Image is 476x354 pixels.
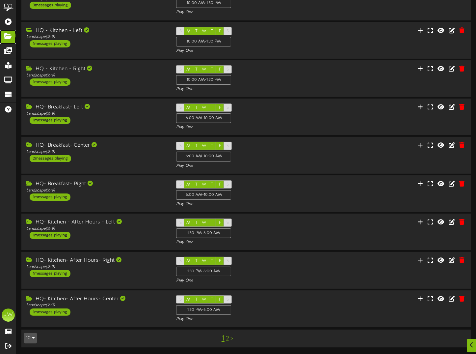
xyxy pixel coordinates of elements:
span: S [226,105,229,110]
span: F [219,105,221,110]
div: Landscape ( 16:9 ) [26,264,166,270]
div: 6:00 AM - 10:00 AM [176,152,231,161]
div: HQ - Kitchen - Right [26,65,166,73]
div: HQ- Breakfast- Center [26,142,166,149]
span: T [211,297,213,302]
span: T [211,182,213,187]
span: S [226,67,229,72]
span: S [179,67,182,72]
div: Play One [176,240,316,245]
div: 1:30 PM - 6:00 AM [176,228,231,238]
span: S [179,182,182,187]
span: S [226,29,229,34]
span: W [202,105,206,110]
div: Play One [176,10,316,15]
div: Play One [176,201,316,207]
div: 3 messages playing [30,2,71,9]
span: T [195,29,198,34]
span: S [179,221,182,225]
div: 1 messages playing [30,78,70,86]
div: Play One [176,316,316,322]
span: F [219,297,221,302]
div: Landscape ( 16:9 ) [26,303,166,308]
div: 1:30 PM - 6:00 AM [176,267,231,276]
div: Landscape ( 16:9 ) [26,73,166,78]
div: 1 messages playing [30,193,70,201]
span: T [211,29,213,34]
div: 1 messages playing [30,270,70,277]
span: F [219,221,221,225]
span: S [226,297,229,302]
div: 6:00 AM - 10:00 AM [176,113,231,123]
span: M [186,297,190,302]
div: Play One [176,48,316,54]
span: T [211,221,213,225]
span: W [202,259,206,263]
span: T [195,259,198,263]
div: 6:00 AM - 10:00 AM [176,190,231,200]
span: M [186,67,190,72]
span: S [226,182,229,187]
span: M [186,259,190,263]
div: HQ- Breakfast- Left [26,103,166,111]
span: S [179,29,182,34]
span: W [202,67,206,72]
div: Landscape ( 16:9 ) [26,111,166,117]
span: W [202,182,206,187]
a: > [230,335,233,342]
div: Landscape ( 16:9 ) [26,226,166,232]
span: M [186,182,190,187]
div: 1:30 PM - 6:00 AM [176,305,231,315]
div: HQ- Breakfast- Right [26,180,166,188]
span: T [211,67,213,72]
div: HQ- Kitchen - After Hours - Left [26,219,166,226]
span: S [226,144,229,148]
span: F [219,259,221,263]
span: F [219,29,221,34]
span: W [202,221,206,225]
span: M [186,221,190,225]
span: S [226,221,229,225]
span: S [179,144,182,148]
div: Play One [176,163,316,169]
div: 1 messages playing [30,309,70,316]
span: T [195,105,198,110]
span: T [195,144,198,148]
div: HQ - Kitchen - Left [26,27,166,35]
span: W [202,297,206,302]
span: T [211,105,213,110]
div: 2 messages playing [30,155,71,162]
div: Landscape ( 16:9 ) [26,34,166,40]
span: F [219,144,221,148]
span: M [186,144,190,148]
div: HQ- Kitchen- After Hours- Center [26,295,166,303]
div: HQ- Kitchen- After Hours- Right [26,257,166,264]
span: T [211,259,213,263]
div: 1 messages playing [30,117,70,124]
span: S [179,259,182,263]
a: 1 [222,334,225,343]
div: Landscape ( 16:9 ) [26,149,166,155]
span: T [211,144,213,148]
span: F [219,67,221,72]
span: S [226,259,229,263]
span: S [179,297,182,302]
span: T [195,182,198,187]
span: T [195,67,198,72]
span: T [195,221,198,225]
span: M [186,105,190,110]
div: JW [2,309,15,322]
span: M [186,29,190,34]
button: 10 [24,333,37,343]
span: S [179,105,182,110]
div: 1 messages playing [30,40,70,47]
div: 10:00 AM - 1:30 PM [176,37,231,46]
span: W [202,144,206,148]
div: Landscape ( 16:9 ) [26,188,166,193]
a: 2 [226,335,229,342]
span: T [195,297,198,302]
div: Play One [176,278,316,283]
div: 10:00 AM - 1:30 PM [176,75,231,85]
span: W [202,29,206,34]
span: F [219,182,221,187]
